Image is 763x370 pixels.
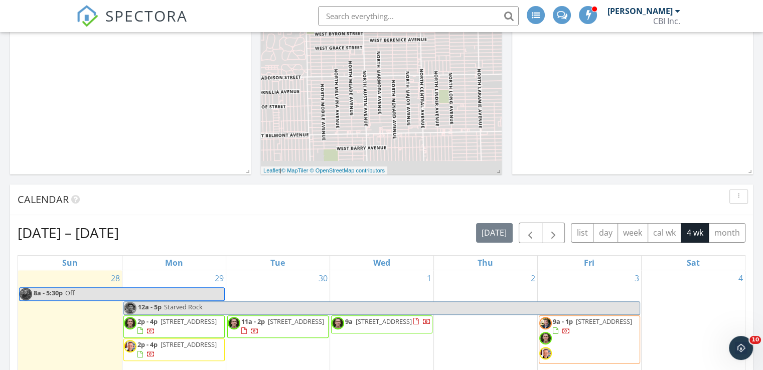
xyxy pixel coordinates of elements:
input: Search everything... [318,6,519,26]
a: SPECTORA [76,14,188,35]
img: screen_shot_20190401_at_5.15.38_am.png [124,317,136,329]
span: 8a - 5:30p [33,288,63,300]
img: kw_portait1001.jpg [20,288,32,300]
a: 2p - 4p [STREET_ADDRESS] [137,317,217,335]
div: | [261,166,387,175]
span: [STREET_ADDRESS] [268,317,324,326]
span: 10 [749,336,761,344]
img: screen_shot_20190401_at_5.15.38_am.png [332,317,344,329]
span: Calendar [18,193,69,206]
a: Friday [582,256,596,270]
button: [DATE] [476,223,513,243]
span: [STREET_ADDRESS] [161,317,217,326]
a: 9a [STREET_ADDRESS] [331,315,432,333]
a: 9a - 1p [STREET_ADDRESS] [553,317,632,335]
button: week [618,223,648,243]
a: 9a [STREET_ADDRESS] [345,317,431,326]
span: [STREET_ADDRESS] [576,317,632,326]
button: cal wk [648,223,682,243]
span: Starved Rock [164,302,203,311]
button: day [593,223,618,243]
span: SPECTORA [105,5,188,26]
span: 2p - 4p [137,340,158,349]
a: Thursday [476,256,495,270]
button: month [708,223,745,243]
span: 2p - 4p [137,317,158,326]
span: 11a - 2p [241,317,265,326]
a: Tuesday [268,256,287,270]
iframe: Intercom live chat [729,336,753,360]
h2: [DATE] – [DATE] [18,223,119,243]
a: 11a - 2p [STREET_ADDRESS] [227,315,329,338]
a: Go to September 29, 2025 [213,270,226,286]
button: 4 wk [681,223,709,243]
a: Go to September 28, 2025 [109,270,122,286]
div: CBI Inc. [653,16,680,26]
img: screen_shot_20190401_at_5.15.38_am.png [228,317,240,329]
a: Monday [163,256,185,270]
button: list [571,223,593,243]
a: © OpenStreetMap contributors [310,167,385,173]
a: Go to October 3, 2025 [633,270,641,286]
button: Next [542,223,565,243]
img: The Best Home Inspection Software - Spectora [76,5,98,27]
a: © MapTiler [281,167,309,173]
span: 9a [345,317,353,326]
a: Go to October 2, 2025 [529,270,537,286]
img: teamandrewdanner2022.jpg [539,317,552,329]
a: Leaflet [263,167,280,173]
a: 2p - 4p [STREET_ADDRESS] [123,338,225,361]
a: Go to September 30, 2025 [317,270,330,286]
a: Go to October 1, 2025 [425,270,433,286]
a: 9a - 1p [STREET_ADDRESS] [539,315,640,364]
div: [PERSON_NAME] [607,6,673,16]
span: [STREET_ADDRESS] [356,317,412,326]
img: ses2023.jpg [124,340,136,352]
button: Previous [519,223,542,243]
img: ses2023.jpg [539,347,552,359]
a: 11a - 2p [STREET_ADDRESS] [241,317,324,335]
span: 12a - 5p [137,302,162,314]
img: screen_shot_20190401_at_5.14.00_am.png [124,302,136,314]
a: Go to October 4, 2025 [736,270,745,286]
span: 9a - 1p [553,317,573,326]
a: 2p - 4p [STREET_ADDRESS] [137,340,217,358]
a: Saturday [685,256,702,270]
span: [STREET_ADDRESS] [161,340,217,349]
img: screen_shot_20190401_at_5.15.38_am.png [539,332,552,344]
span: Off [65,288,75,297]
a: Sunday [60,256,80,270]
a: 2p - 4p [STREET_ADDRESS] [123,315,225,338]
a: Wednesday [371,256,392,270]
